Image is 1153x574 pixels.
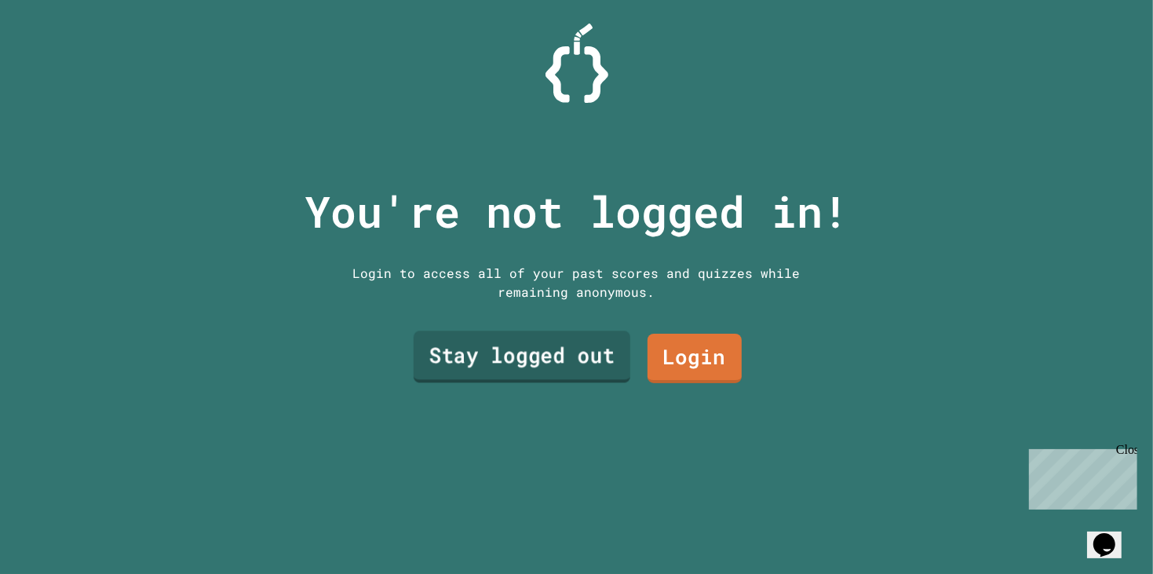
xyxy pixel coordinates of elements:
[648,334,742,383] a: Login
[341,264,812,302] div: Login to access all of your past scores and quizzes while remaining anonymous.
[1087,511,1137,558] iframe: chat widget
[545,24,608,103] img: Logo.svg
[1023,443,1137,510] iframe: chat widget
[305,179,848,244] p: You're not logged in!
[413,331,629,383] a: Stay logged out
[6,6,108,100] div: Chat with us now!Close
